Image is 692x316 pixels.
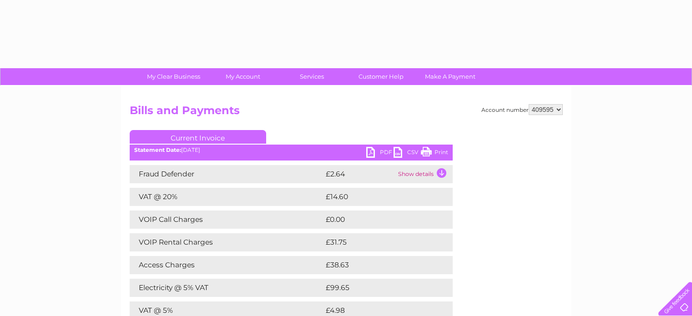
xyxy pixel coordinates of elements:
[323,165,396,183] td: £2.64
[274,68,349,85] a: Services
[134,146,181,153] b: Statement Date:
[130,188,323,206] td: VAT @ 20%
[130,147,453,153] div: [DATE]
[130,130,266,144] a: Current Invoice
[130,233,323,251] td: VOIP Rental Charges
[130,256,323,274] td: Access Charges
[323,279,435,297] td: £99.65
[421,147,448,160] a: Print
[366,147,394,160] a: PDF
[205,68,280,85] a: My Account
[130,165,323,183] td: Fraud Defender
[394,147,421,160] a: CSV
[323,211,432,229] td: £0.00
[130,104,563,121] h2: Bills and Payments
[323,256,434,274] td: £38.63
[343,68,419,85] a: Customer Help
[396,165,453,183] td: Show details
[130,211,323,229] td: VOIP Call Charges
[136,68,211,85] a: My Clear Business
[481,104,563,115] div: Account number
[413,68,488,85] a: Make A Payment
[323,233,433,251] td: £31.75
[323,188,434,206] td: £14.60
[130,279,323,297] td: Electricity @ 5% VAT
